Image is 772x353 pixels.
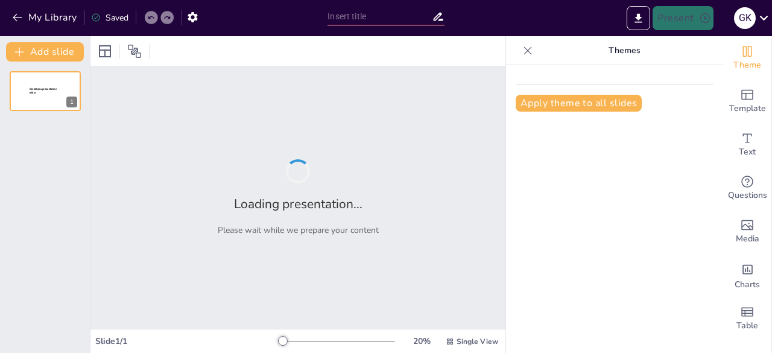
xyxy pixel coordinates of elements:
span: Text [739,145,756,159]
div: 20 % [407,336,436,347]
div: Get real-time input from your audience [723,167,771,210]
button: Apply theme to all slides [516,95,642,112]
div: Layout [95,42,115,61]
button: G K [734,6,756,30]
span: Charts [735,278,760,291]
div: Change the overall theme [723,36,771,80]
div: Add charts and graphs [723,253,771,297]
span: Sendsteps presentation editor [30,87,57,94]
div: Slide 1 / 1 [95,336,279,347]
div: Add images, graphics, shapes or video [723,210,771,253]
div: Saved [91,12,128,24]
div: Add a table [723,297,771,340]
div: G K [734,7,756,29]
span: Position [127,44,142,59]
span: Table [736,319,758,332]
h2: Loading presentation... [234,196,362,212]
div: Add ready made slides [723,80,771,123]
div: 1 [66,97,77,107]
button: Export to PowerPoint [627,6,650,30]
span: Theme [733,59,761,72]
input: Insert title [327,8,431,25]
span: Questions [728,189,767,202]
div: 1 [10,71,81,111]
span: Template [729,102,766,115]
p: Please wait while we prepare your content [218,224,379,236]
span: Media [736,232,759,246]
button: Add slide [6,42,84,62]
button: Present [653,6,713,30]
button: My Library [9,8,82,27]
span: Single View [457,337,498,346]
div: Add text boxes [723,123,771,167]
p: Themes [537,36,711,65]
